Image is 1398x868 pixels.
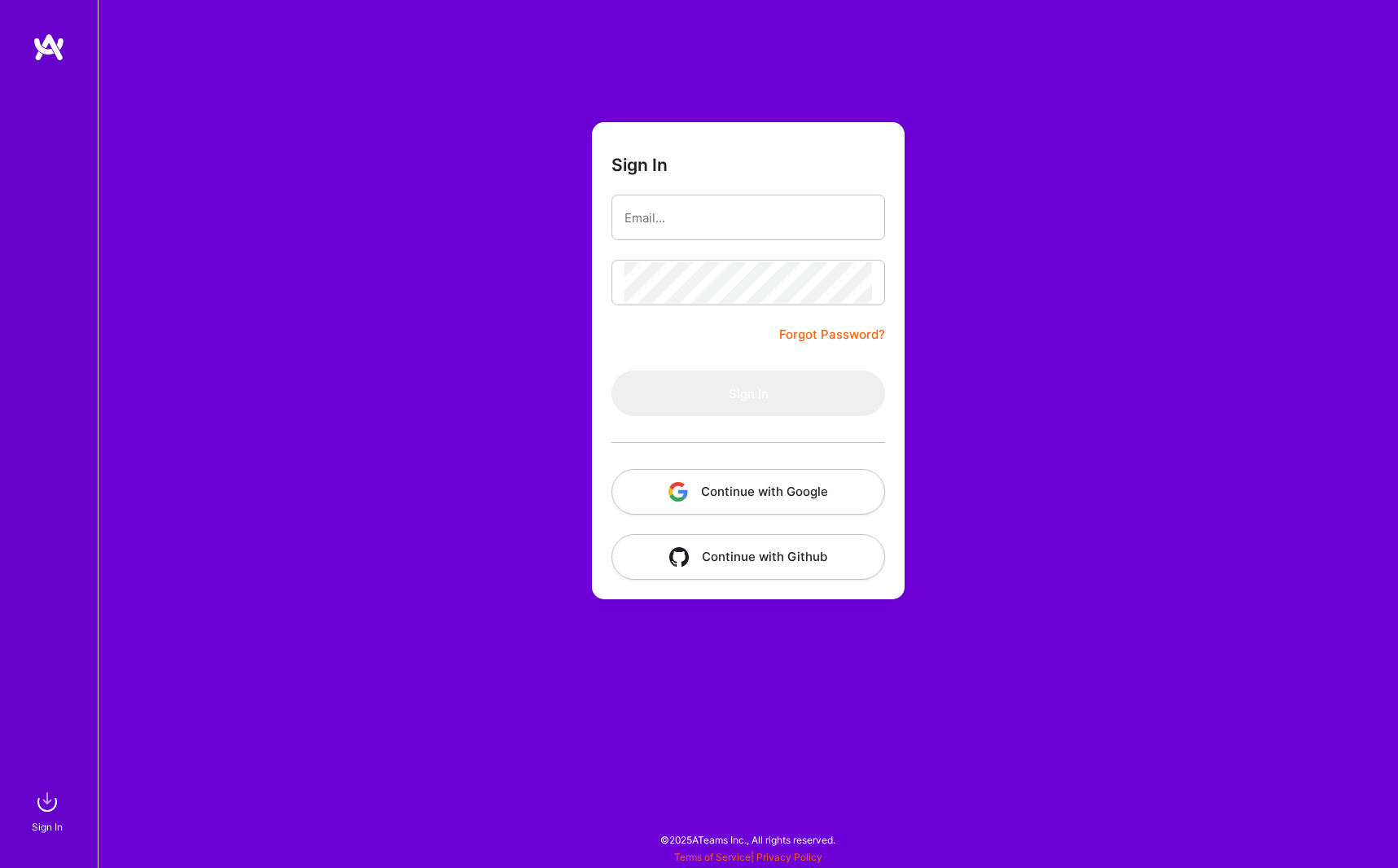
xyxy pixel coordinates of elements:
[668,482,688,502] img: icon
[34,786,64,835] a: sign inSign In
[756,851,822,863] a: Privacy Policy
[611,469,885,515] button: Continue with Google
[611,155,668,175] h3: Sign In
[32,818,63,835] div: Sign In
[674,851,822,863] span: |
[669,547,689,567] img: icon
[98,819,1398,860] div: © 2025 ATeams Inc., All rights reserved.
[624,197,872,239] input: Email...
[779,325,885,344] a: Forgot Password?
[674,851,751,863] a: Terms of Service
[611,534,885,580] button: Continue with Github
[33,33,65,62] img: logo
[31,786,64,818] img: sign in
[611,370,885,416] button: Sign In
